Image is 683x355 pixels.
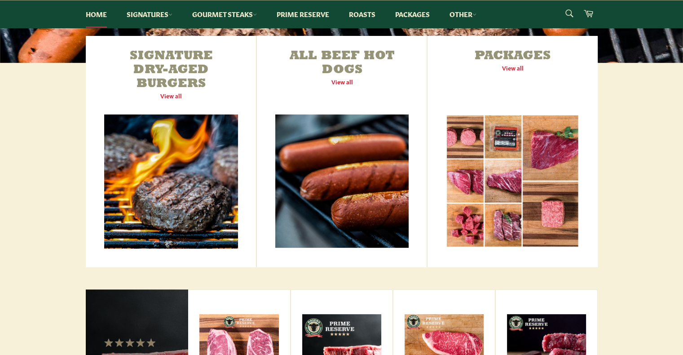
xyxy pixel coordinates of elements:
a: Gourmet Steaks [183,0,266,28]
a: Signatures [118,0,181,28]
a: Packages [386,0,439,28]
a: Packages View all Packages [427,36,597,267]
a: Roasts [340,0,384,28]
a: Prime Reserve [268,0,338,28]
a: Home [77,0,116,28]
a: Signature Dry-Aged Burgers View all Signature Dry-Aged Burgers [86,36,256,267]
a: All Beef Hot Dogs View all All Beef Hot Dogs [257,36,427,267]
a: Other [441,0,485,28]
